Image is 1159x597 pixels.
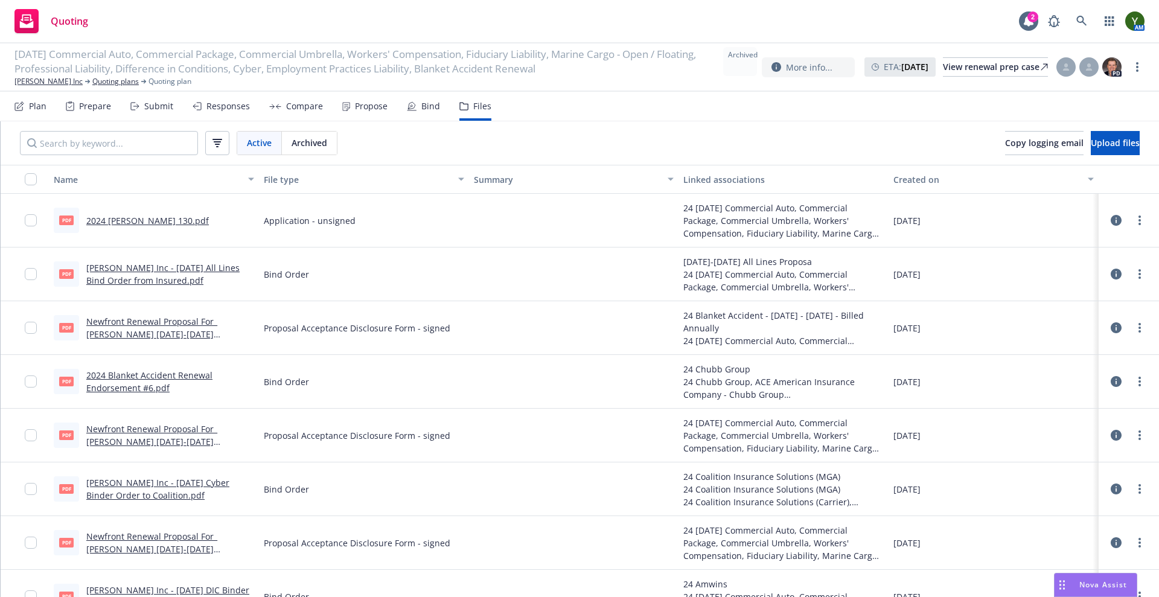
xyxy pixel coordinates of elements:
div: Responses [206,101,250,111]
div: 24 Coalition Insurance Solutions (MGA) [683,483,884,496]
button: More info... [762,57,855,77]
div: Plan [29,101,46,111]
button: Name [49,165,259,194]
span: [DATE] [893,429,921,442]
div: 24 Chubb Group, ACE American Insurance Company - Chubb Group [683,375,884,401]
img: photo [1102,57,1122,77]
button: Copy logging email [1005,131,1084,155]
button: Upload files [1091,131,1140,155]
a: View renewal prep case [943,57,1048,77]
span: pdf [59,484,74,493]
div: 24 [DATE] Commercial Auto, Commercial Package, Commercial Umbrella, Workers' Compensation, Fiduci... [683,334,884,347]
button: Linked associations [678,165,889,194]
span: pdf [59,430,74,439]
input: Toggle Row Selected [25,537,37,549]
a: [PERSON_NAME] Inc [14,76,83,87]
button: Created on [889,165,1099,194]
input: Toggle Row Selected [25,483,37,495]
span: Bind Order [264,483,309,496]
a: 2024 [PERSON_NAME] 130.pdf [86,215,209,226]
div: 24 Chubb Group [683,363,884,375]
a: more [1132,267,1147,281]
a: Newfront Renewal Proposal For_ [PERSON_NAME] [DATE]-[DATE] Insurance Proposal - Signed By Insured... [86,423,217,473]
div: Summary [474,173,661,186]
a: more [1132,482,1147,496]
div: Files [473,101,491,111]
a: more [1132,428,1147,442]
span: Copy logging email [1005,137,1084,148]
a: Newfront Renewal Proposal For_ [PERSON_NAME] [DATE]-[DATE] Insurance Proposal - Signed By Insured... [86,531,217,580]
button: Nova Assist [1054,573,1137,597]
span: Upload files [1091,137,1140,148]
a: Newfront Renewal Proposal For_ [PERSON_NAME] [DATE]-[DATE] Insurance Proposal - Signed By Insured... [86,316,217,365]
div: View renewal prep case [943,58,1048,76]
div: 24 Amwins [683,578,884,590]
div: 24 Coalition Insurance Solutions (MGA) [683,470,884,483]
input: Toggle Row Selected [25,322,37,334]
span: Archived [728,49,752,60]
span: Nova Assist [1079,579,1127,590]
a: Search [1070,9,1094,33]
span: Bind Order [264,268,309,281]
a: [PERSON_NAME] Inc - [DATE] Cyber Binder Order to Coalition.pdf [86,477,229,501]
span: [DATE] [893,214,921,227]
input: Toggle Row Selected [25,375,37,388]
div: Propose [355,101,388,111]
span: pdf [59,215,74,225]
span: Proposal Acceptance Disclosure Form - signed [264,322,450,334]
a: more [1132,535,1147,550]
input: Toggle Row Selected [25,214,37,226]
input: Search by keyword... [20,131,198,155]
span: pdf [59,323,74,332]
span: Archived [292,136,327,149]
span: pdf [59,538,74,547]
span: pdf [59,269,74,278]
div: 24 [DATE] Commercial Auto, Commercial Package, Commercial Umbrella, Workers' Compensation, Fiduci... [683,417,884,455]
div: 24 [DATE] Commercial Auto, Commercial Package, Commercial Umbrella, Workers' Compensation, Fiduci... [683,202,884,240]
span: More info... [786,61,832,74]
div: 2 [1027,11,1038,22]
span: Bind Order [264,375,309,388]
div: 24 Coalition Insurance Solutions (Carrier), Coalition Insurance Company - Coalition Insurance Sol... [683,496,884,508]
span: pdf [59,377,74,386]
input: Toggle Row Selected [25,429,37,441]
div: 24 [DATE] Commercial Auto, Commercial Package, Commercial Umbrella, Workers' Compensation, Fiduci... [683,268,884,293]
span: [DATE] [893,375,921,388]
input: Toggle Row Selected [25,268,37,280]
div: [DATE]-[DATE] All Lines Proposa [683,255,884,268]
a: more [1132,321,1147,335]
div: 24 Blanket Accident - [DATE] - [DATE] - Billed Annually [683,309,884,334]
button: File type [259,165,469,194]
span: Quoting [51,16,88,26]
span: Proposal Acceptance Disclosure Form - signed [264,429,450,442]
a: [PERSON_NAME] Inc - [DATE] All Lines Bind Order from Insured.pdf [86,262,240,286]
span: [DATE] Commercial Auto, Commercial Package, Commercial Umbrella, Workers' Compensation, Fiduciary... [14,47,718,76]
a: 2024 Blanket Accident Renewal Endorsement #6.pdf [86,369,212,394]
div: Submit [144,101,173,111]
span: Application - unsigned [264,214,356,227]
div: 24 [DATE] Commercial Auto, Commercial Package, Commercial Umbrella, Workers' Compensation, Fiduci... [683,524,884,562]
span: [DATE] [893,537,921,549]
div: Name [54,173,241,186]
span: Proposal Acceptance Disclosure Form - signed [264,537,450,549]
a: Quoting plans [92,76,139,87]
a: more [1130,60,1145,74]
span: [DATE] [893,268,921,281]
a: more [1132,213,1147,228]
a: more [1132,374,1147,389]
div: Linked associations [683,173,884,186]
div: Drag to move [1055,573,1070,596]
span: ETA : [884,60,928,73]
div: Compare [286,101,323,111]
span: [DATE] [893,483,921,496]
input: Select all [25,173,37,185]
div: Created on [893,173,1081,186]
button: Summary [469,165,679,194]
span: Quoting plan [148,76,191,87]
div: File type [264,173,451,186]
div: Bind [421,101,440,111]
a: Report a Bug [1042,9,1066,33]
strong: [DATE] [901,61,928,72]
a: Switch app [1097,9,1122,33]
div: Prepare [79,101,111,111]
